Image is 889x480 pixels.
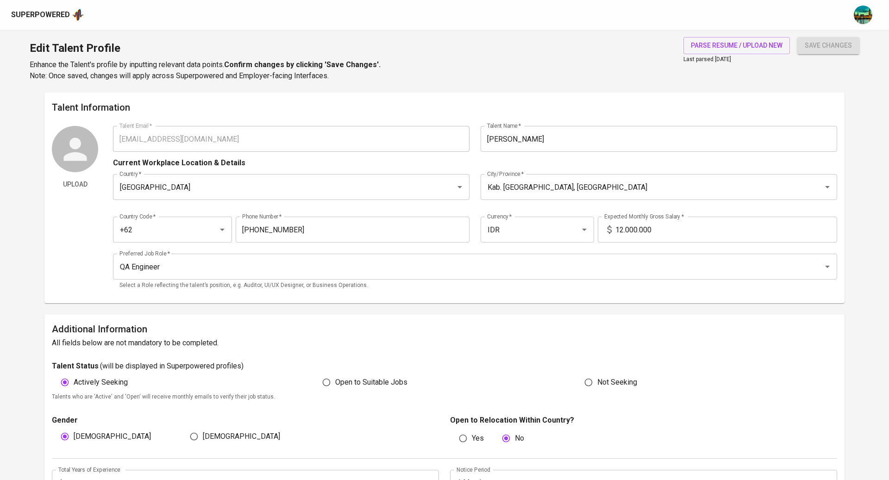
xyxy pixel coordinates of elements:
p: Open to Relocation Within Country? [450,415,837,426]
span: Open to Suitable Jobs [335,377,407,388]
img: a5d44b89-0c59-4c54-99d0-a63b29d42bd3.jpg [854,6,872,24]
button: parse resume / upload new [683,37,790,54]
button: save changes [797,37,859,54]
p: ( will be displayed in Superpowered profiles ) [100,361,244,372]
span: Not Seeking [597,377,637,388]
button: Open [578,223,591,236]
div: Superpowered [11,10,70,20]
span: [DEMOGRAPHIC_DATA] [74,431,151,442]
h6: All fields below are not mandatory to be completed. [52,337,837,349]
p: Select a Role reflecting the talent’s position, e.g. Auditor, UI/UX Designer, or Business Operati... [119,281,831,290]
button: Open [821,181,834,193]
p: Talents who are 'Active' and 'Open' will receive monthly emails to verify their job status. [52,393,837,402]
p: Gender [52,415,439,426]
span: Last parsed [DATE] [683,56,731,62]
b: Confirm changes by clicking 'Save Changes'. [224,60,381,69]
button: Open [216,223,229,236]
h6: Additional Information [52,322,837,337]
p: Talent Status [52,361,99,372]
h6: Talent Information [52,100,837,115]
a: Superpoweredapp logo [11,8,84,22]
button: Upload [52,176,98,193]
p: Current Workplace Location & Details [113,157,245,168]
span: Yes [472,433,484,444]
span: [DEMOGRAPHIC_DATA] [203,431,280,442]
span: Actively Seeking [74,377,128,388]
button: Open [821,260,834,273]
span: No [515,433,524,444]
p: Enhance the Talent's profile by inputting relevant data points. Note: Once saved, changes will ap... [30,59,381,81]
span: Upload [56,179,94,190]
img: app logo [72,8,84,22]
h1: Edit Talent Profile [30,37,381,59]
button: Open [453,181,466,193]
span: save changes [805,40,852,51]
span: parse resume / upload new [691,40,783,51]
